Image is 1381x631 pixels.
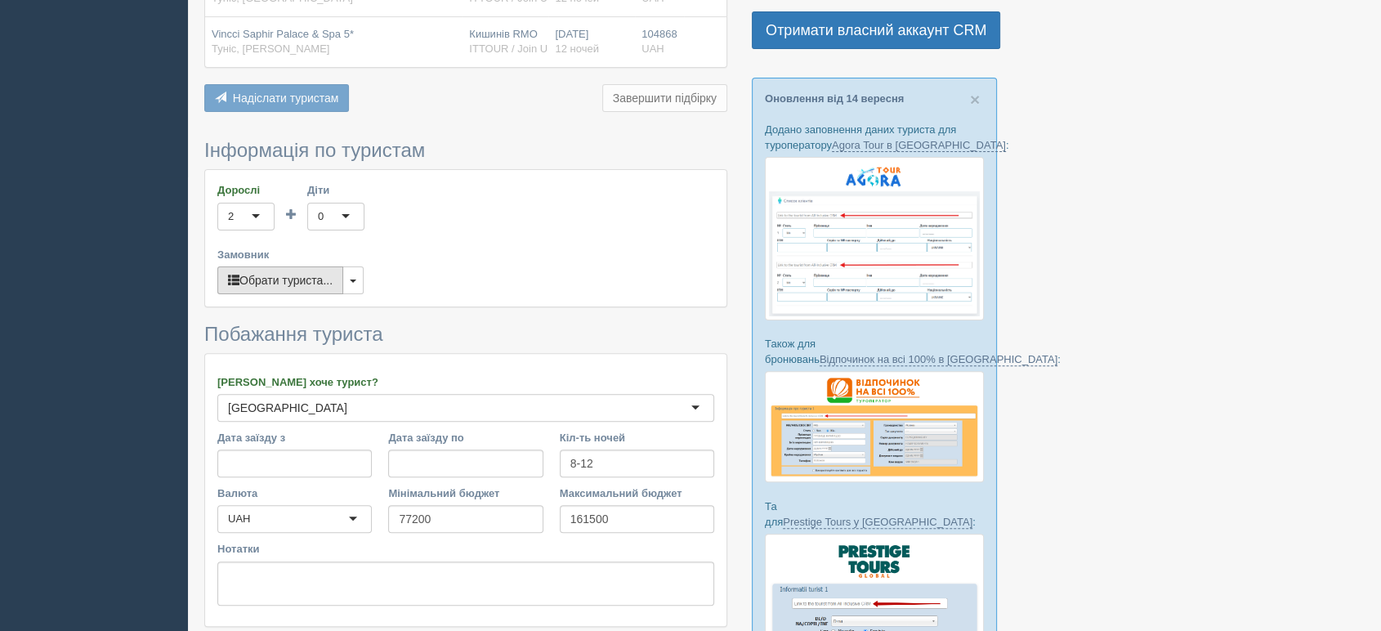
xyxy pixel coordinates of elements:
[970,91,980,108] button: Close
[204,323,383,345] span: Побажання туриста
[228,511,250,527] div: UAH
[228,208,234,225] div: 2
[204,84,349,112] button: Надіслати туристам
[765,371,984,482] img: otdihnavse100--%D1%84%D0%BE%D1%80%D0%BC%D0%B0-%D0%B1%D1%80%D0%BE%D0%BD%D0%B8%D1%80%D0%BE%D0%B2%D0...
[318,208,324,225] div: 0
[560,450,714,477] input: 7-10 або 7,10,14
[641,28,677,40] span: 104868
[560,430,714,445] label: Кіл-ть ночей
[217,266,343,294] button: Обрати туриста...
[765,157,984,320] img: agora-tour-%D1%84%D0%BE%D1%80%D0%BC%D0%B0-%D0%B1%D1%80%D0%BE%D0%BD%D1%8E%D0%B2%D0%B0%D0%BD%D0%BD%...
[212,28,354,40] span: Vincci Saphir Palace & Spa 5*
[217,182,275,198] label: Дорослі
[765,122,984,153] p: Додано заповнення даних туриста для туроператору :
[602,84,727,112] button: Завершити підбірку
[307,182,364,198] label: Діти
[641,43,664,55] span: UAH
[217,541,714,557] label: Нотатки
[233,92,339,105] span: Надіслати туристам
[783,516,972,529] a: Prestige Tours у [GEOGRAPHIC_DATA]
[765,336,984,367] p: Також для бронювань :
[765,499,984,530] p: Та для :
[555,27,628,57] div: [DATE]
[204,140,727,161] h3: Інформація по туристам
[560,486,714,501] label: Максимальний бюджет
[555,43,598,55] span: 12 ночей
[388,486,543,501] label: Мінімальний бюджет
[820,353,1057,366] a: Відпочинок на всі 100% в [GEOGRAPHIC_DATA]
[765,92,904,105] a: Оновлення від 14 вересня
[970,90,980,109] span: ×
[217,247,714,262] label: Замовник
[217,486,372,501] label: Валюта
[469,43,557,55] span: ITTOUR / Join UP!
[217,430,372,445] label: Дата заїзду з
[217,374,714,390] label: [PERSON_NAME] хоче турист?
[752,11,1000,49] a: Отримати власний аккаунт CRM
[469,27,542,57] div: Кишинів RMO
[212,43,329,55] span: Туніс, [PERSON_NAME]
[228,400,347,416] div: [GEOGRAPHIC_DATA]
[832,139,1006,152] a: Agora Tour в [GEOGRAPHIC_DATA]
[388,430,543,445] label: Дата заїзду по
